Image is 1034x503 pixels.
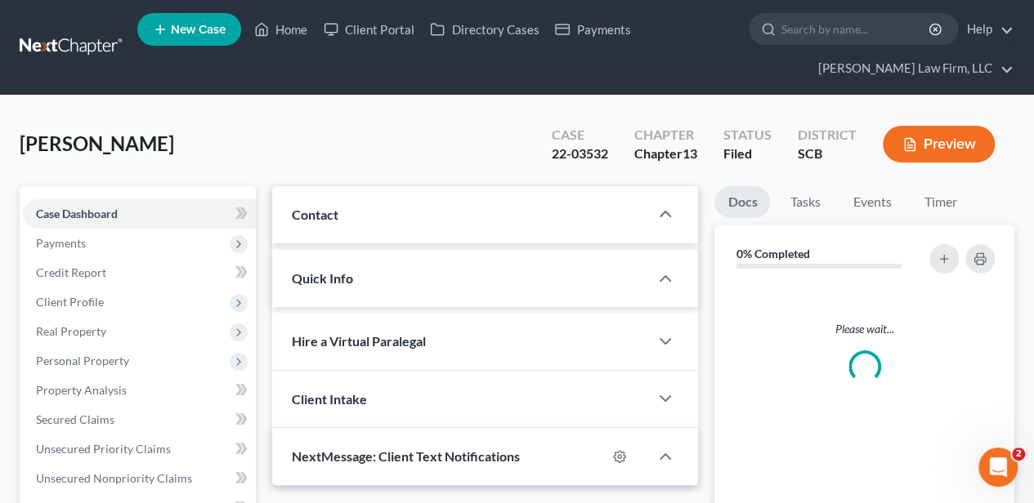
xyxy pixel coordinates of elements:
div: Chapter [634,145,697,163]
a: Client Portal [316,15,422,44]
a: Payments [547,15,638,44]
span: Secured Claims [36,412,114,426]
p: Please wait... [727,321,1001,337]
span: Contact [292,207,338,222]
a: Unsecured Priority Claims [23,434,256,464]
span: New Case [171,24,226,36]
div: Chapter [634,126,697,145]
a: Docs [714,186,770,218]
span: Payments [36,236,86,250]
span: [PERSON_NAME] [20,131,174,155]
span: Client Intake [292,391,367,407]
span: NextMessage: Client Text Notifications [292,448,520,464]
a: Property Analysis [23,376,256,405]
span: Quick Info [292,270,353,286]
input: Search by name... [781,14,931,44]
a: Home [246,15,316,44]
span: Case Dashboard [36,207,118,220]
a: Help [959,15,1014,44]
strong: 0% Completed [736,247,809,260]
span: Personal Property [36,354,129,367]
span: Hire a Virtual Paralegal [292,333,426,349]
a: Case Dashboard [23,199,256,229]
div: 22-03532 [552,145,608,163]
span: Property Analysis [36,383,127,397]
div: Status [723,126,772,145]
span: Real Property [36,324,106,338]
div: Filed [723,145,772,163]
span: 2 [1012,447,1025,461]
div: SCB [798,145,857,163]
span: Unsecured Nonpriority Claims [36,471,192,485]
a: Timer [911,186,969,218]
button: Preview [883,126,995,162]
span: Credit Report [36,265,106,279]
div: District [798,126,857,145]
div: Case [552,126,608,145]
span: Client Profile [36,295,104,309]
a: [PERSON_NAME] Law Firm, LLC [810,54,1014,83]
a: Credit Report [23,258,256,287]
a: Secured Claims [23,405,256,434]
a: Directory Cases [422,15,547,44]
span: 13 [683,145,697,161]
iframe: Intercom live chat [978,447,1018,487]
span: Unsecured Priority Claims [36,442,171,456]
a: Events [839,186,904,218]
a: Tasks [777,186,833,218]
a: Unsecured Nonpriority Claims [23,464,256,493]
